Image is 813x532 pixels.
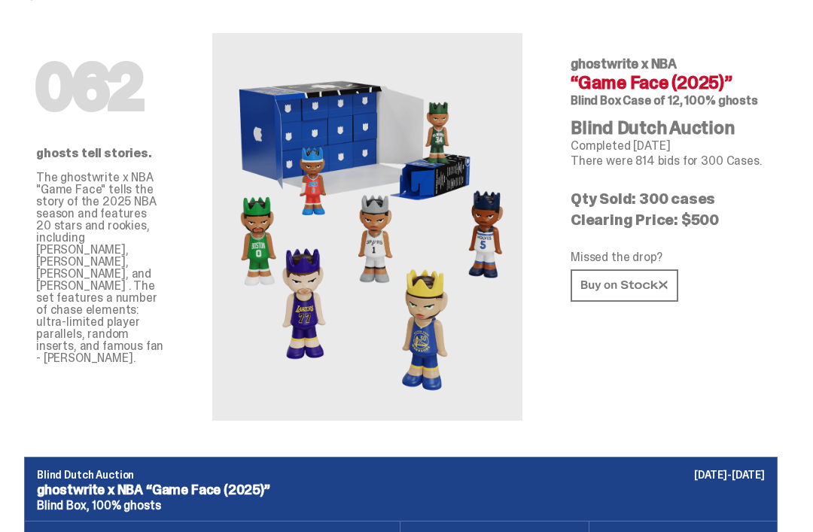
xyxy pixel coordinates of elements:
[212,33,522,421] img: NBA&ldquo;Game Face (2025)&rdquo;
[571,74,766,92] h4: “Game Face (2025)”
[571,251,766,263] p: Missed the drop?
[92,497,160,513] span: 100% ghosts
[36,147,164,160] p: ghosts tell stories.
[571,140,766,152] p: Completed [DATE]
[37,470,765,480] p: Blind Dutch Auction
[571,55,677,73] span: ghostwrite x NBA
[571,119,766,137] h4: Blind Dutch Auction
[37,497,89,513] span: Blind Box,
[571,191,766,206] p: Qty Sold: 300 cases
[694,470,765,480] p: [DATE]-[DATE]
[37,483,765,497] p: ghostwrite x NBA “Game Face (2025)”
[571,155,766,167] p: There were 814 bids for 300 Cases.
[36,57,164,117] h1: 062
[36,172,164,364] p: The ghostwrite x NBA "Game Face" tells the story of the 2025 NBA season and features 20 stars and...
[571,212,766,227] p: Clearing Price: $500
[571,93,621,108] span: Blind Box
[623,93,757,108] span: Case of 12, 100% ghosts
